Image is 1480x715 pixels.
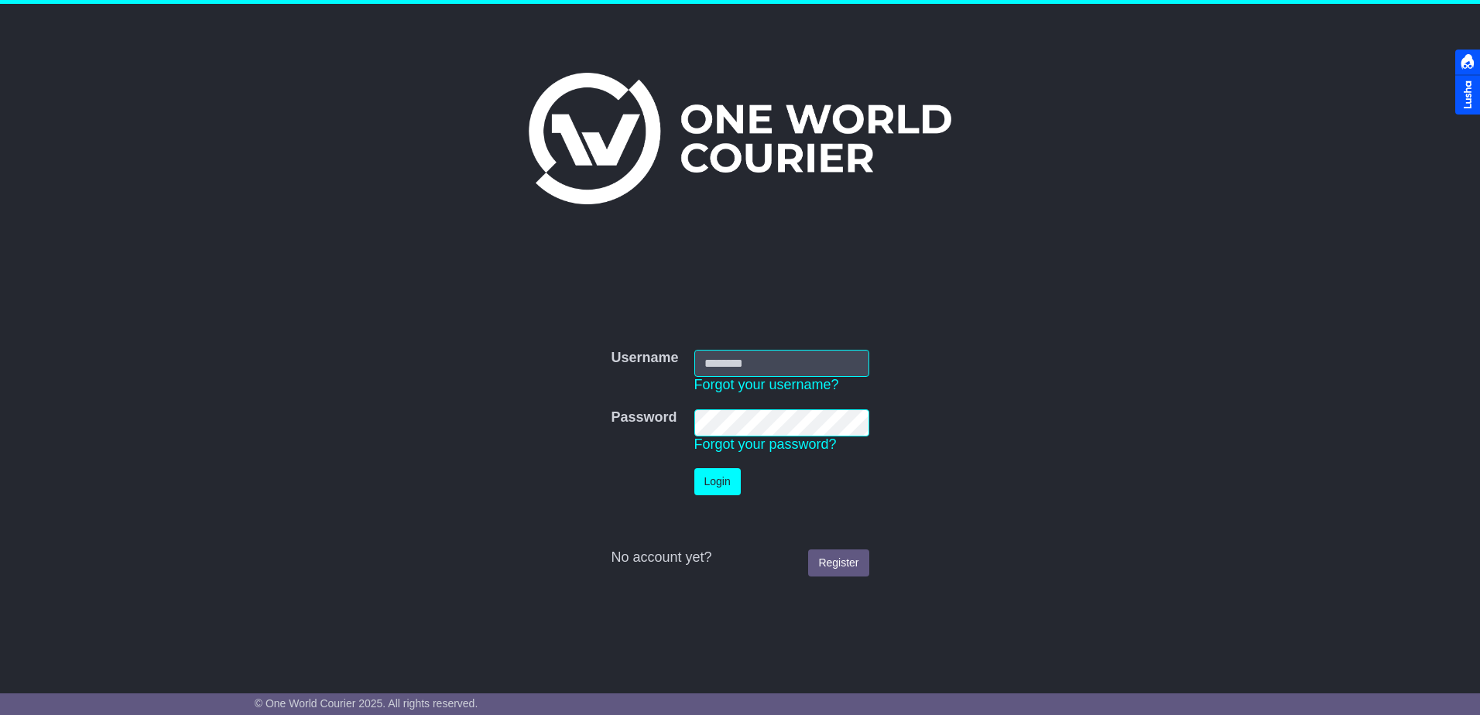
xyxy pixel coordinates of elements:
a: Forgot your password? [694,436,837,452]
div: No account yet? [611,549,868,566]
a: Register [808,549,868,576]
label: Password [611,409,677,426]
label: Username [611,350,678,367]
a: Forgot your username? [694,377,839,392]
span: © One World Courier 2025. All rights reserved. [255,697,478,710]
img: One World [529,73,951,204]
button: Login [694,468,741,495]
